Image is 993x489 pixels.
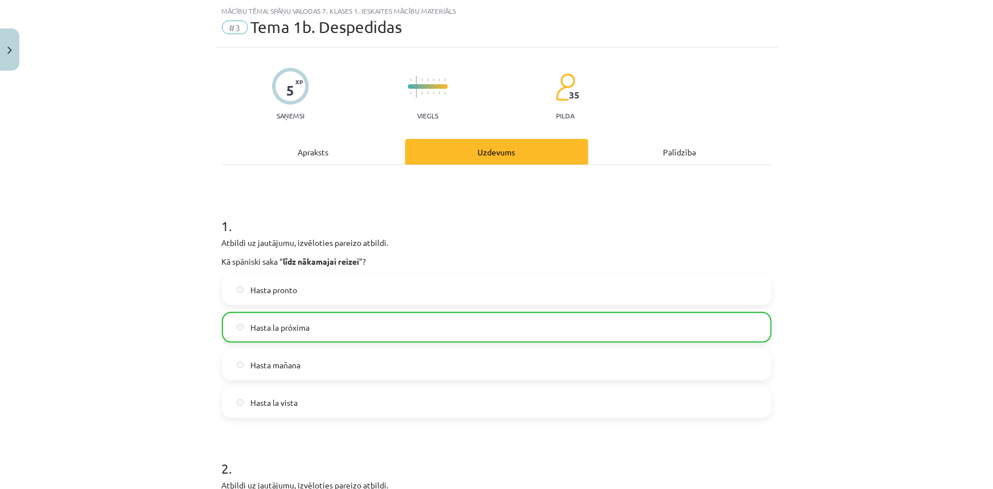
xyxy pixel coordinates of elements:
[439,92,440,94] img: icon-short-line-57e1e144782c952c97e751825c79c345078a6d821885a25fce030b3d8c18986b.svg
[283,256,360,266] strong: līdz nākamajai reizei
[237,286,244,294] input: Hasta pronto
[405,139,588,165] div: Uzdevums
[416,76,417,98] img: icon-long-line-d9ea69661e0d244f92f715978eff75569469978d946b2353a9bb055b3ed8787d.svg
[427,79,428,81] img: icon-short-line-57e1e144782c952c97e751825c79c345078a6d821885a25fce030b3d8c18986b.svg
[237,361,244,369] input: Hasta mañana
[250,397,298,409] span: Hasta la vista
[570,90,580,100] span: 35
[222,7,772,15] div: Mācību tēma: Spāņu valodas 7. klases 1. ieskaites mācību materiāls
[250,284,297,296] span: Hasta pronto
[422,79,423,81] img: icon-short-line-57e1e144782c952c97e751825c79c345078a6d821885a25fce030b3d8c18986b.svg
[250,322,310,334] span: Hasta la próxima
[433,79,434,81] img: icon-short-line-57e1e144782c952c97e751825c79c345078a6d821885a25fce030b3d8c18986b.svg
[286,83,294,98] div: 5
[410,92,411,94] img: icon-short-line-57e1e144782c952c97e751825c79c345078a6d821885a25fce030b3d8c18986b.svg
[422,92,423,94] img: icon-short-line-57e1e144782c952c97e751825c79c345078a6d821885a25fce030b3d8c18986b.svg
[222,139,405,165] div: Apraksts
[588,139,772,165] div: Palīdzība
[222,441,772,476] h1: 2 .
[251,18,402,36] span: Tema 1b. Despedidas
[410,79,411,81] img: icon-short-line-57e1e144782c952c97e751825c79c345078a6d821885a25fce030b3d8c18986b.svg
[427,92,428,94] img: icon-short-line-57e1e144782c952c97e751825c79c345078a6d821885a25fce030b3d8c18986b.svg
[222,198,772,233] h1: 1 .
[237,324,244,331] input: Hasta la próxima
[222,20,248,34] span: #3
[556,112,574,120] p: pilda
[272,112,309,120] p: Saņemsi
[7,47,12,54] img: icon-close-lesson-0947bae3869378f0d4975bcd49f059093ad1ed9edebbc8119c70593378902aed.svg
[433,92,434,94] img: icon-short-line-57e1e144782c952c97e751825c79c345078a6d821885a25fce030b3d8c18986b.svg
[555,73,575,101] img: students-c634bb4e5e11cddfef0936a35e636f08e4e9abd3cc4e673bd6f9a4125e45ecb1.svg
[250,359,300,371] span: Hasta mañana
[439,79,440,81] img: icon-short-line-57e1e144782c952c97e751825c79c345078a6d821885a25fce030b3d8c18986b.svg
[444,92,446,94] img: icon-short-line-57e1e144782c952c97e751825c79c345078a6d821885a25fce030b3d8c18986b.svg
[444,79,446,81] img: icon-short-line-57e1e144782c952c97e751825c79c345078a6d821885a25fce030b3d8c18986b.svg
[222,256,772,268] p: Kā spāniski saka “ ”?
[237,399,244,406] input: Hasta la vista
[222,237,772,249] p: Atbildi uz jautājumu, izvēloties pareizo atbildi.
[295,79,303,85] span: XP
[417,112,438,120] p: Viegls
